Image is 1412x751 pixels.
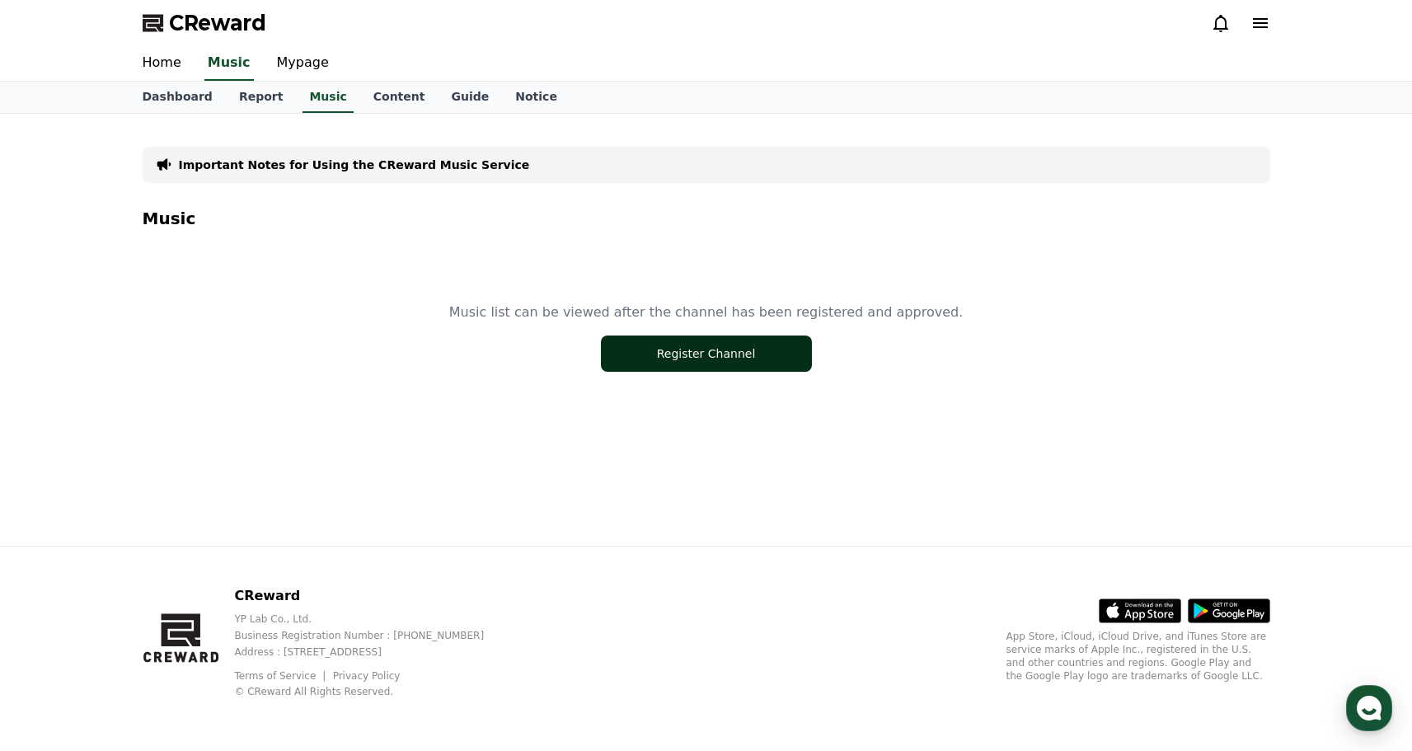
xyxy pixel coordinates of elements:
[137,548,185,561] span: Messages
[234,645,510,659] p: Address : [STREET_ADDRESS]
[360,82,439,113] a: Content
[213,523,317,564] a: Settings
[333,670,401,682] a: Privacy Policy
[438,82,502,113] a: Guide
[1006,630,1270,683] p: App Store, iCloud, iCloud Drive, and iTunes Store are service marks of Apple Inc., registered in ...
[234,586,510,606] p: CReward
[303,82,353,113] a: Music
[143,10,266,36] a: CReward
[129,46,195,81] a: Home
[502,82,570,113] a: Notice
[264,46,342,81] a: Mypage
[234,670,328,682] a: Terms of Service
[42,547,71,561] span: Home
[226,82,297,113] a: Report
[179,157,530,173] a: Important Notes for Using the CReward Music Service
[109,523,213,564] a: Messages
[234,629,510,642] p: Business Registration Number : [PHONE_NUMBER]
[244,547,284,561] span: Settings
[601,336,812,372] button: Register Channel
[5,523,109,564] a: Home
[143,209,1270,228] h4: Music
[129,82,226,113] a: Dashboard
[169,10,266,36] span: CReward
[449,303,963,322] p: Music list can be viewed after the channel has been registered and approved.
[234,685,510,698] p: © CReward All Rights Reserved.
[234,613,510,626] p: YP Lab Co., Ltd.
[204,46,254,81] a: Music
